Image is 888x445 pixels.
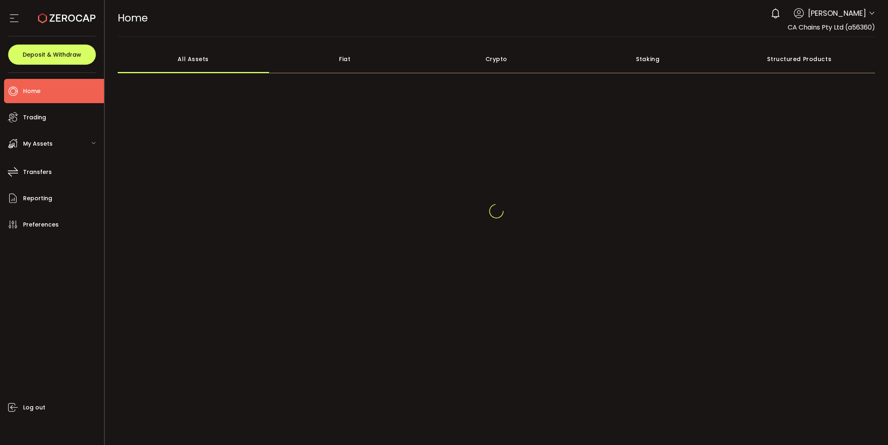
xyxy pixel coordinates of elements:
[23,112,46,123] span: Trading
[23,52,81,57] span: Deposit & Withdraw
[23,85,40,97] span: Home
[23,193,52,204] span: Reporting
[23,219,59,231] span: Preferences
[788,23,875,32] span: CA Chains Pty Ltd (a56360)
[23,138,53,150] span: My Assets
[23,166,52,178] span: Transfers
[118,11,148,25] span: Home
[808,8,866,19] span: [PERSON_NAME]
[269,45,421,73] div: Fiat
[118,45,269,73] div: All Assets
[421,45,572,73] div: Crypto
[724,45,875,73] div: Structured Products
[8,44,96,65] button: Deposit & Withdraw
[23,402,45,413] span: Log out
[572,45,724,73] div: Staking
